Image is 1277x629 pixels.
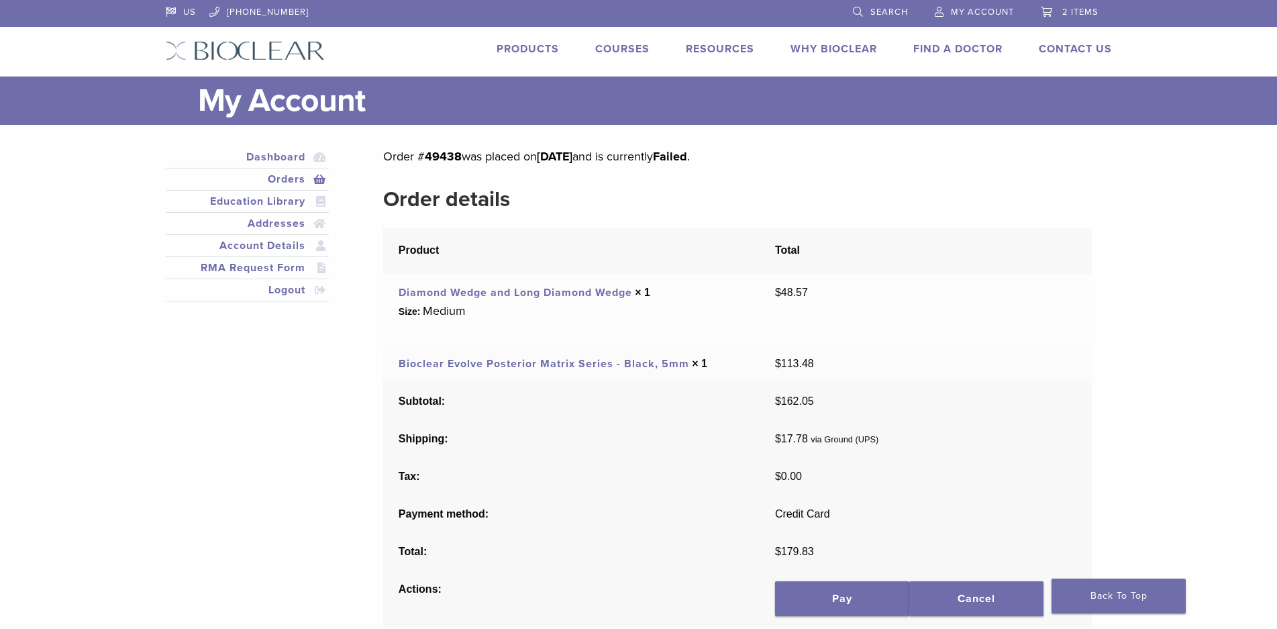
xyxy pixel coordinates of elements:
th: Total: [383,533,760,571]
nav: Account pages [166,146,329,318]
span: 162.05 [775,395,814,407]
th: Product [383,228,760,274]
p: Medium [423,301,466,321]
span: $ [775,433,781,444]
th: Shipping: [383,420,760,458]
a: Contact Us [1039,42,1112,56]
span: 17.78 [775,433,808,444]
mark: [DATE] [537,149,572,164]
th: Tax: [383,458,760,495]
bdi: 48.57 [775,287,808,298]
th: Payment method: [383,495,760,533]
span: $ [775,287,781,298]
a: Why Bioclear [790,42,877,56]
a: Education Library [168,193,327,209]
a: Cancel order 49438 [909,581,1043,616]
span: Search [870,7,908,17]
p: Order # was placed on and is currently . [383,146,1091,166]
a: Orders [168,171,327,187]
strong: × 1 [692,358,707,369]
th: Actions: [383,571,760,627]
a: Courses [595,42,650,56]
bdi: 113.48 [775,358,814,369]
a: Dashboard [168,149,327,165]
strong: × 1 [635,287,650,298]
a: Find A Doctor [913,42,1003,56]
a: Pay for order 49438 [775,581,909,616]
mark: 49438 [425,149,462,164]
a: Products [497,42,559,56]
h2: Order details [383,183,1091,215]
mark: Failed [653,149,687,164]
span: $ [775,546,781,557]
span: $ [775,471,781,482]
th: Total [760,228,1091,274]
th: Subtotal: [383,383,760,420]
h1: My Account [198,77,1112,125]
span: 0.00 [775,471,802,482]
a: RMA Request Form [168,260,327,276]
span: $ [775,358,781,369]
img: Bioclear [166,41,325,60]
a: Resources [686,42,754,56]
a: Back To Top [1052,579,1186,614]
a: Diamond Wedge and Long Diamond Wedge [399,286,632,299]
span: 179.83 [775,546,814,557]
td: Credit Card [760,495,1091,533]
a: Account Details [168,238,327,254]
a: Addresses [168,215,327,232]
span: $ [775,395,781,407]
span: My Account [951,7,1014,17]
small: via Ground (UPS) [811,434,878,444]
span: 2 items [1062,7,1099,17]
strong: Size: [399,305,421,319]
a: Bioclear Evolve Posterior Matrix Series - Black, 5mm [399,357,689,371]
a: Logout [168,282,327,298]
